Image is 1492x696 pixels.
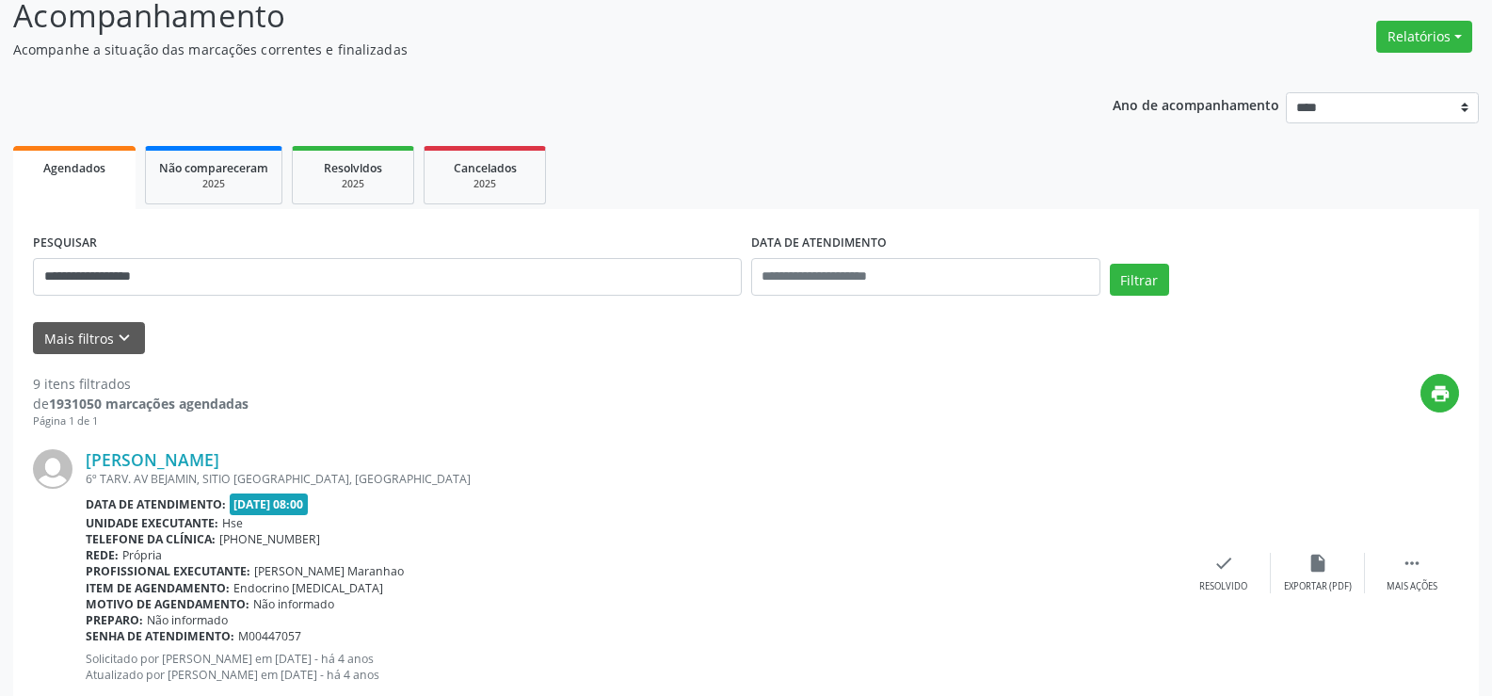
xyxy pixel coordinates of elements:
[33,374,249,394] div: 9 itens filtrados
[233,580,383,596] span: Endocrino [MEDICAL_DATA]
[159,177,268,191] div: 2025
[230,494,309,515] span: [DATE] 08:00
[33,394,249,413] div: de
[33,229,97,258] label: PESQUISAR
[86,580,230,596] b: Item de agendamento:
[1430,383,1451,404] i: print
[1113,92,1279,116] p: Ano de acompanhamento
[33,322,145,355] button: Mais filtroskeyboard_arrow_down
[86,628,234,644] b: Senha de atendimento:
[159,160,268,176] span: Não compareceram
[1376,21,1472,53] button: Relatórios
[49,395,249,413] strong: 1931050 marcações agendadas
[438,177,532,191] div: 2025
[86,449,219,470] a: [PERSON_NAME]
[1402,553,1422,574] i: 
[454,160,517,176] span: Cancelados
[222,515,243,531] span: Hse
[33,413,249,429] div: Página 1 de 1
[86,651,1177,683] p: Solicitado por [PERSON_NAME] em [DATE] - há 4 anos Atualizado por [PERSON_NAME] em [DATE] - há 4 ...
[122,547,162,563] span: Própria
[43,160,105,176] span: Agendados
[306,177,400,191] div: 2025
[253,596,334,612] span: Não informado
[238,628,301,644] span: M00447057
[1110,264,1169,296] button: Filtrar
[254,563,404,579] span: [PERSON_NAME] Maranhao
[86,596,249,612] b: Motivo de agendamento:
[86,471,1177,487] div: 6º TARV. AV BEJAMIN, SITIO [GEOGRAPHIC_DATA], [GEOGRAPHIC_DATA]
[1213,553,1234,574] i: check
[147,612,228,628] span: Não informado
[33,449,72,489] img: img
[114,328,135,348] i: keyboard_arrow_down
[1284,580,1352,593] div: Exportar (PDF)
[86,531,216,547] b: Telefone da clínica:
[86,515,218,531] b: Unidade executante:
[324,160,382,176] span: Resolvidos
[1387,580,1437,593] div: Mais ações
[219,531,320,547] span: [PHONE_NUMBER]
[1420,374,1459,413] button: print
[1308,553,1328,574] i: insert_drive_file
[1199,580,1247,593] div: Resolvido
[86,547,119,563] b: Rede:
[13,40,1039,59] p: Acompanhe a situação das marcações correntes e finalizadas
[751,229,887,258] label: DATA DE ATENDIMENTO
[86,563,250,579] b: Profissional executante:
[86,496,226,512] b: Data de atendimento:
[86,612,143,628] b: Preparo:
